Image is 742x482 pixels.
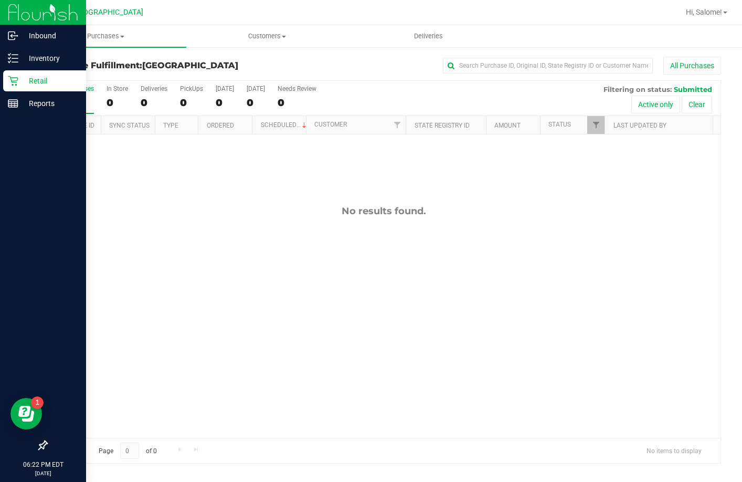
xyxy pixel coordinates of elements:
h3: Purchase Fulfillment: [46,61,271,70]
div: Needs Review [278,85,316,92]
div: 0 [180,97,203,109]
button: All Purchases [663,57,721,75]
iframe: Resource center [10,398,42,429]
p: Inventory [18,52,81,65]
div: 0 [107,97,128,109]
div: 0 [141,97,167,109]
span: Deliveries [400,32,457,41]
div: PickUps [180,85,203,92]
iframe: Resource center unread badge [31,396,44,409]
div: In Store [107,85,128,92]
inline-svg: Reports [8,98,18,109]
div: Deliveries [141,85,167,92]
a: Filter [587,116,605,134]
div: 0 [216,97,234,109]
span: Submitted [674,85,712,93]
span: Customers [187,32,347,41]
p: [DATE] [5,469,81,477]
p: Retail [18,75,81,87]
p: Reports [18,97,81,110]
p: 06:22 PM EDT [5,460,81,469]
a: Type [163,122,178,129]
a: Ordered [207,122,234,129]
span: [GEOGRAPHIC_DATA] [71,8,143,17]
span: Purchases [25,32,186,41]
a: Deliveries [348,25,509,47]
span: [GEOGRAPHIC_DATA] [142,60,238,70]
div: [DATE] [216,85,234,92]
span: Page of 0 [90,443,165,459]
button: Active only [631,96,680,113]
div: 0 [247,97,265,109]
inline-svg: Inventory [8,53,18,64]
a: Status [548,121,571,128]
a: Customer [314,121,347,128]
inline-svg: Inbound [8,30,18,41]
a: Customers [186,25,347,47]
a: State Registry ID [415,122,470,129]
a: Amount [494,122,521,129]
a: Scheduled [261,121,309,129]
p: Inbound [18,29,81,42]
span: No items to display [638,443,710,458]
div: [DATE] [247,85,265,92]
input: Search Purchase ID, Original ID, State Registry ID or Customer Name... [443,58,653,74]
div: No results found. [47,205,720,217]
a: Purchases [25,25,186,47]
div: 0 [278,97,316,109]
a: Filter [388,116,406,134]
span: Hi, Salome! [686,8,722,16]
a: Sync Status [109,122,150,129]
button: Clear [682,96,712,113]
a: Last Updated By [613,122,666,129]
span: Filtering on status: [603,85,672,93]
inline-svg: Retail [8,76,18,86]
